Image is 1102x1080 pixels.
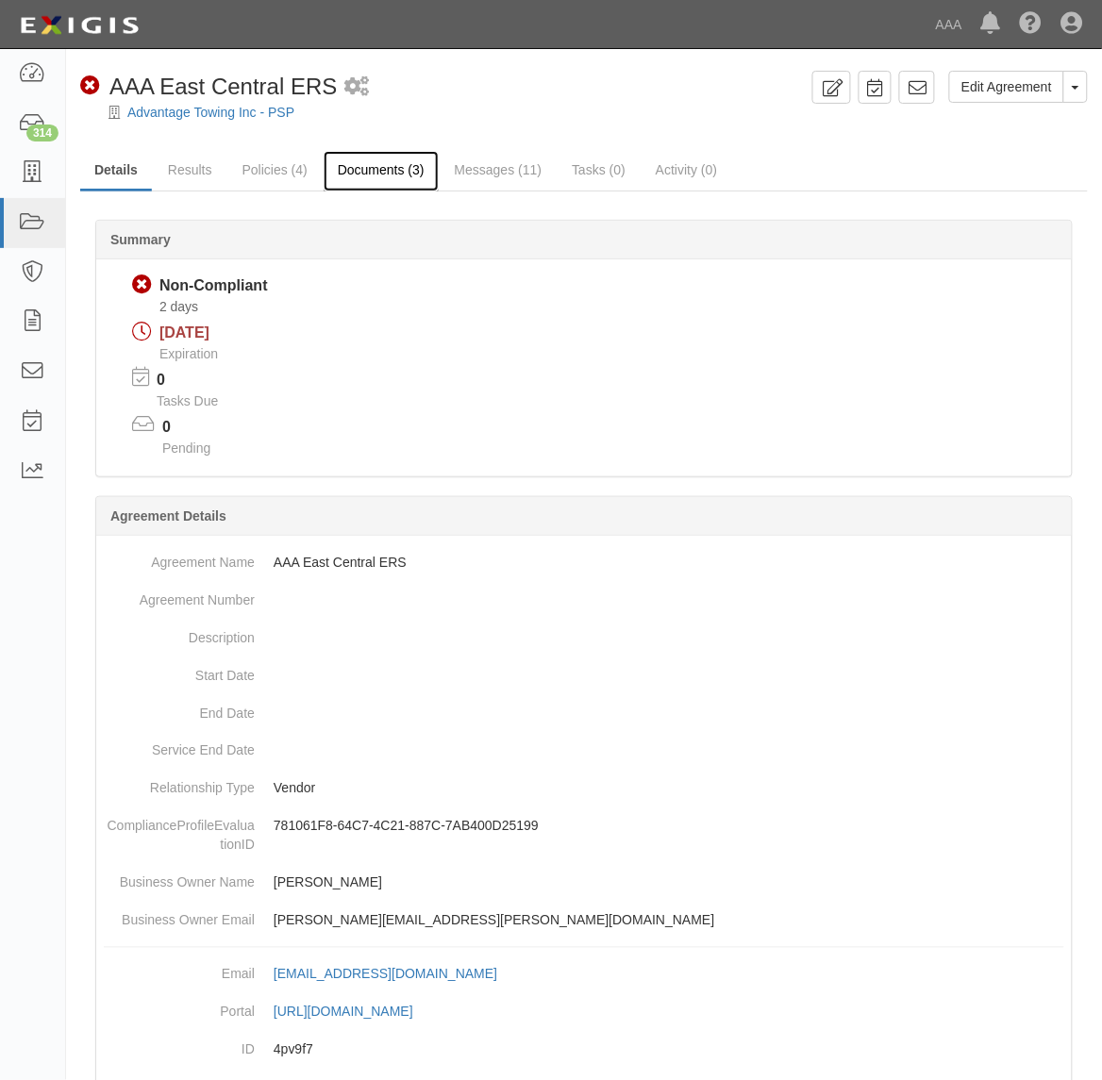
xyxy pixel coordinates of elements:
[104,807,255,855] dt: ComplianceProfileEvaluationID
[159,299,198,314] span: Since 10/04/2025
[110,232,171,247] b: Summary
[104,1031,255,1059] dt: ID
[159,346,218,361] span: Expiration
[228,151,322,189] a: Policies (4)
[274,911,1064,930] p: [PERSON_NAME][EMAIL_ADDRESS][PERSON_NAME][DOMAIN_NAME]
[162,440,210,456] span: Pending
[104,770,255,798] dt: Relationship Type
[104,656,255,685] dt: Start Date
[127,105,294,120] a: Advantage Towing Inc - PSP
[80,151,152,191] a: Details
[949,71,1064,103] a: Edit Agreement
[274,817,1064,836] p: 781061F8-64C7-4C21-887C-7AB400D25199
[558,151,640,189] a: Tasks (0)
[104,770,1064,807] dd: Vendor
[104,864,255,892] dt: Business Owner Name
[104,1031,1064,1069] dd: 4pv9f7
[104,619,255,647] dt: Description
[104,902,255,930] dt: Business Owner Email
[14,8,144,42] img: logo-5460c22ac91f19d4615b14bd174203de0afe785f0fc80cf4dbbc73dc1793850b.png
[162,417,234,439] p: 0
[104,543,1064,581] dd: AAA East Central ERS
[80,71,337,103] div: AAA East Central ERS
[344,77,369,97] i: 1 scheduled workflow
[1020,13,1043,36] i: Help Center - Complianz
[274,967,518,982] a: [EMAIL_ADDRESS][DOMAIN_NAME]
[80,76,100,96] i: Non-Compliant
[642,151,731,189] a: Activity (0)
[104,993,255,1022] dt: Portal
[927,6,972,43] a: AAA
[110,508,226,523] b: Agreement Details
[104,581,255,609] dt: Agreement Number
[159,275,268,297] div: Non-Compliant
[104,955,255,984] dt: Email
[104,732,255,760] dt: Service End Date
[324,151,439,191] a: Documents (3)
[157,393,218,408] span: Tasks Due
[274,965,497,984] div: [EMAIL_ADDRESS][DOMAIN_NAME]
[26,125,58,141] div: 314
[104,543,255,572] dt: Agreement Name
[274,873,1064,892] p: [PERSON_NAME]
[132,275,152,295] i: Non-Compliant
[157,370,242,391] p: 0
[159,324,209,341] span: [DATE]
[274,1005,434,1020] a: [URL][DOMAIN_NAME]
[104,694,255,723] dt: End Date
[441,151,557,189] a: Messages (11)
[154,151,226,189] a: Results
[109,74,337,99] span: AAA East Central ERS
